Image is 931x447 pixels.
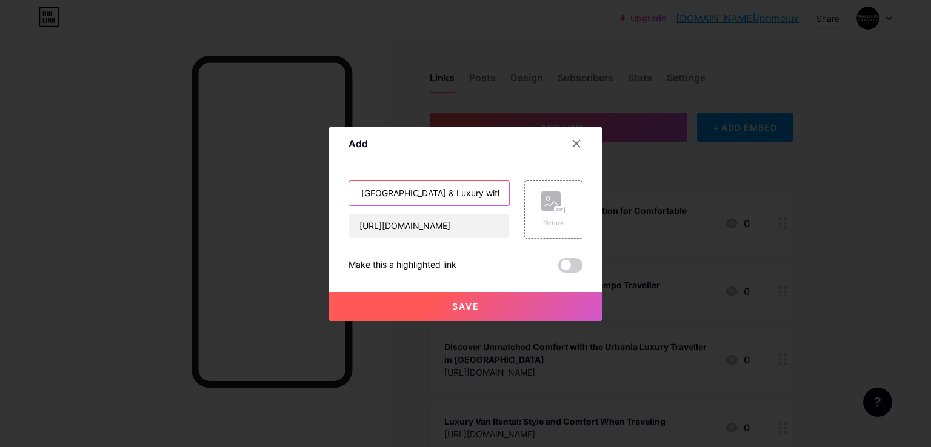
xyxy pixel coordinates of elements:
[349,136,368,151] div: Add
[349,181,509,205] input: Title
[349,214,509,238] input: URL
[452,301,479,311] span: Save
[329,292,602,321] button: Save
[541,219,566,228] div: Picture
[349,258,456,273] div: Make this a highlighted link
